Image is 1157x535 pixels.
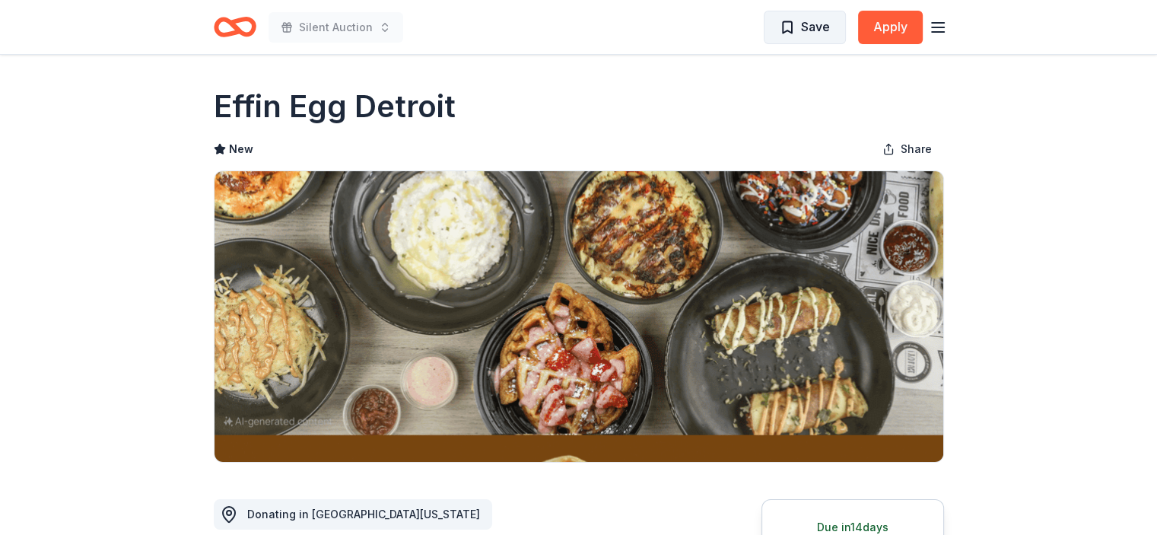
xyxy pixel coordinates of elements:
[269,12,403,43] button: Silent Auction
[229,140,253,158] span: New
[215,171,943,462] img: Image for Effin Egg Detroit
[870,134,944,164] button: Share
[901,140,932,158] span: Share
[801,17,830,37] span: Save
[214,9,256,45] a: Home
[214,85,456,128] h1: Effin Egg Detroit
[858,11,923,44] button: Apply
[247,508,480,521] span: Donating in [GEOGRAPHIC_DATA][US_STATE]
[299,18,373,37] span: Silent Auction
[764,11,846,44] button: Save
